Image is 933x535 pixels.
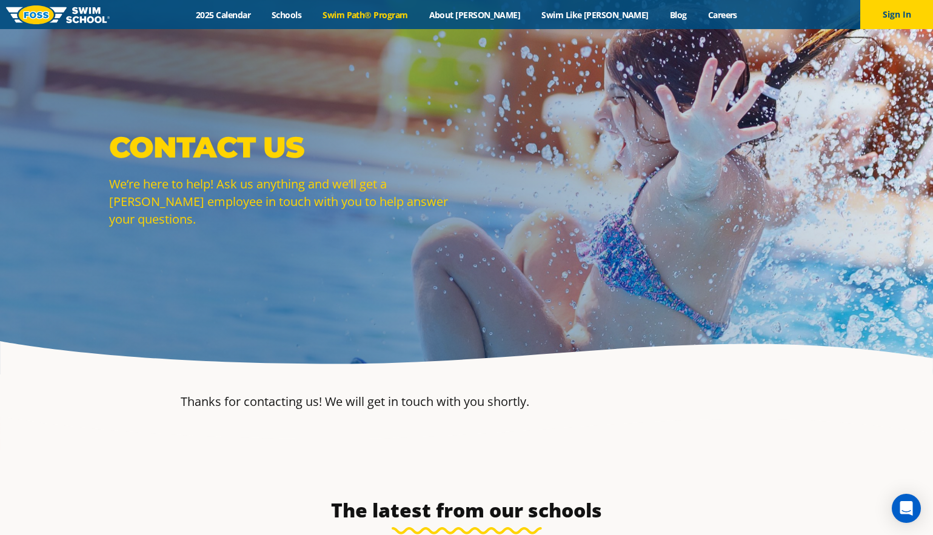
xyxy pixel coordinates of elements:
[659,9,697,21] a: Blog
[531,9,660,21] a: Swim Like [PERSON_NAME]
[109,175,461,228] p: We’re here to help! Ask us anything and we’ll get a [PERSON_NAME] employee in touch with you to h...
[892,494,921,523] div: Open Intercom Messenger
[261,9,312,21] a: Schools
[6,5,110,24] img: FOSS Swim School Logo
[181,393,753,410] div: Thanks for contacting us! We will get in touch with you shortly.
[186,9,261,21] a: 2025 Calendar
[312,9,418,21] a: Swim Path® Program
[697,9,747,21] a: Careers
[418,9,531,21] a: About [PERSON_NAME]
[109,129,461,165] p: Contact Us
